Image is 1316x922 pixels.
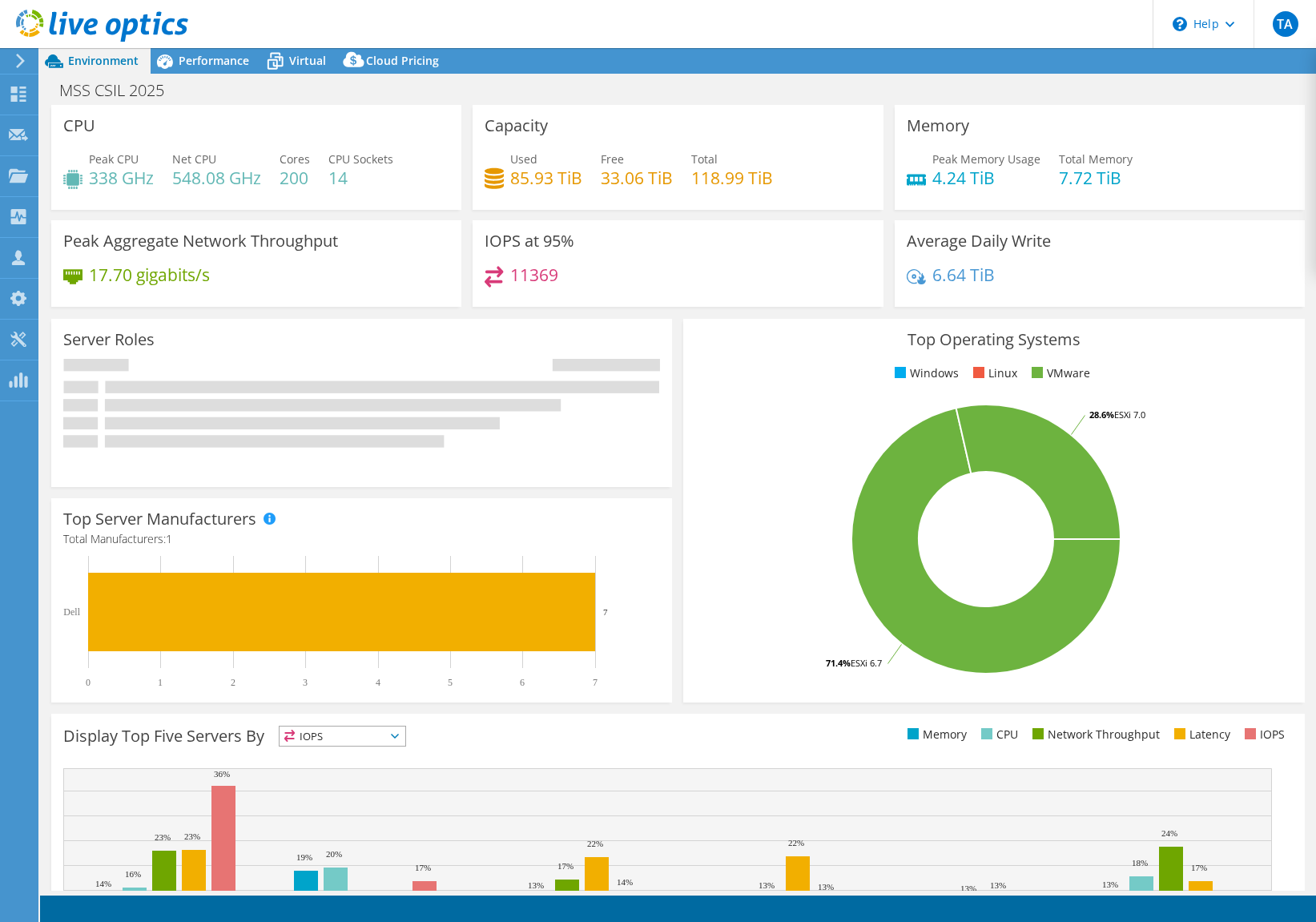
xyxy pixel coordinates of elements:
[172,169,261,187] h4: 548.08 GHz
[1173,17,1187,31] svg: \n
[485,232,574,250] h3: IOPS at 95%
[366,53,439,68] span: Cloud Pricing
[1028,726,1160,743] li: Network Throughput
[63,331,155,348] h3: Server Roles
[691,169,773,187] h4: 118.99 TiB
[932,169,1040,187] h4: 4.24 TiB
[303,677,308,688] text: 3
[557,861,573,871] text: 17%
[376,677,380,688] text: 4
[969,364,1017,382] li: Linux
[52,82,189,99] h1: MSS CSIL 2025
[1273,11,1298,37] span: TA
[63,606,80,618] text: Dell
[587,839,603,848] text: 22%
[990,880,1006,890] text: 13%
[932,266,995,284] h4: 6.64 TiB
[89,266,210,284] h4: 17.70 gigabits/s
[1170,726,1230,743] li: Latency
[520,677,525,688] text: 6
[695,331,1292,348] h3: Top Operating Systems
[1089,409,1114,421] tspan: 28.6%
[510,151,537,167] span: Used
[179,53,249,68] span: Performance
[184,831,200,841] text: 23%
[851,657,882,669] tspan: ESXi 6.7
[280,151,310,167] span: Cores
[907,232,1051,250] h3: Average Daily Write
[63,117,95,135] h3: CPU
[1114,409,1145,421] tspan: ESXi 7.0
[932,151,1040,167] span: Peak Memory Usage
[125,869,141,879] text: 16%
[89,169,154,187] h4: 338 GHz
[155,832,171,842] text: 23%
[296,852,312,862] text: 19%
[63,530,660,548] h4: Total Manufacturers:
[617,877,633,887] text: 14%
[328,169,393,187] h4: 14
[510,266,558,284] h4: 11369
[158,677,163,688] text: 1
[528,880,544,890] text: 13%
[977,726,1018,743] li: CPU
[729,890,745,900] text: 11%
[818,882,834,892] text: 13%
[214,769,230,779] text: 36%
[1102,880,1118,889] text: 13%
[63,510,256,528] h3: Top Server Manufacturers
[960,884,976,893] text: 13%
[280,727,405,746] span: IOPS
[326,849,342,859] text: 20%
[1059,169,1133,187] h4: 7.72 TiB
[231,677,235,688] text: 2
[891,364,959,382] li: Windows
[89,151,139,167] span: Peak CPU
[510,169,582,187] h4: 85.93 TiB
[907,117,969,135] h3: Memory
[63,232,338,250] h3: Peak Aggregate Network Throughput
[1059,151,1133,167] span: Total Memory
[289,53,326,68] span: Virtual
[1191,863,1207,872] text: 17%
[788,838,804,848] text: 22%
[903,726,967,743] li: Memory
[172,151,216,167] span: Net CPU
[448,677,453,688] text: 5
[166,531,172,546] span: 1
[415,863,431,872] text: 17%
[1241,726,1285,743] li: IOPS
[280,169,310,187] h4: 200
[759,880,775,890] text: 13%
[601,151,624,167] span: Free
[593,677,598,688] text: 7
[691,151,718,167] span: Total
[86,677,91,688] text: 0
[603,607,608,617] text: 7
[1028,364,1090,382] li: VMware
[826,657,851,669] tspan: 71.4%
[1132,858,1148,868] text: 18%
[1161,828,1177,838] text: 24%
[601,169,673,187] h4: 33.06 TiB
[68,53,139,68] span: Environment
[95,879,111,888] text: 14%
[328,151,393,167] span: CPU Sockets
[485,117,548,135] h3: Capacity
